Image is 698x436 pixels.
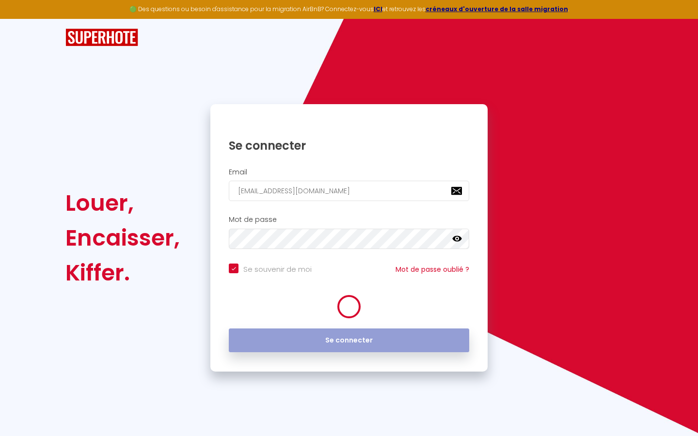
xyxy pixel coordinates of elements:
button: Se connecter [229,328,469,353]
a: créneaux d'ouverture de la salle migration [426,5,568,13]
a: ICI [374,5,382,13]
div: Encaisser, [65,220,180,255]
a: Mot de passe oublié ? [396,265,469,274]
div: Kiffer. [65,255,180,290]
h2: Mot de passe [229,216,469,224]
div: Louer, [65,186,180,220]
input: Ton Email [229,181,469,201]
h2: Email [229,168,469,176]
button: Ouvrir le widget de chat LiveChat [8,4,37,33]
img: SuperHote logo [65,29,138,47]
h1: Se connecter [229,138,469,153]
